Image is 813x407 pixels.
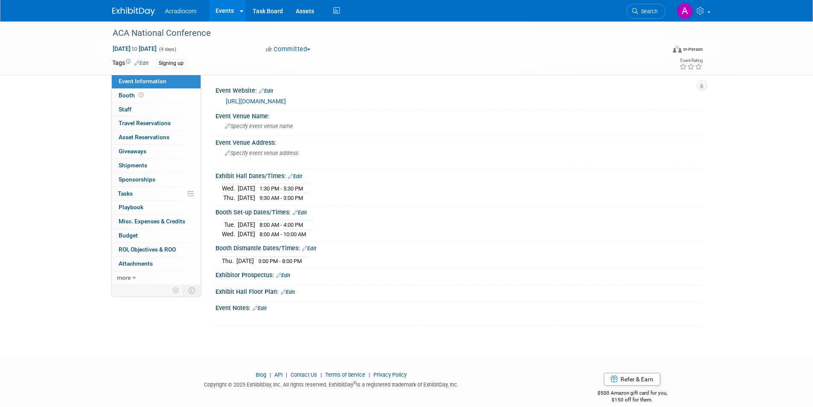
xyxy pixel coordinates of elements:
a: Staff [112,103,201,117]
td: [DATE] [238,229,255,238]
div: Exhibit Hall Dates/Times: [216,170,701,181]
span: Shipments [119,162,147,169]
span: Booth [119,92,145,99]
span: to [131,45,139,52]
a: Sponsorships [112,173,201,187]
span: Playbook [119,204,143,211]
span: 9:30 AM - 3:00 PM [259,195,303,201]
span: Budget [119,232,138,239]
span: | [367,372,372,378]
span: 8:00 AM - 4:00 PM [259,222,303,228]
div: $500 Amazon gift card for you, [563,384,701,404]
div: Event Venue Name: [216,110,701,120]
div: Copyright © 2025 ExhibitDay, Inc. All rights reserved. ExhibitDay is a registered trademark of Ex... [112,379,551,389]
a: Playbook [112,201,201,214]
span: Travel Reservations [119,120,171,126]
a: more [112,271,201,285]
span: (4 days) [158,47,176,52]
a: Booth [112,89,201,102]
a: Edit [288,173,302,179]
td: Toggle Event Tabs [183,285,201,296]
td: Thu. [222,193,238,202]
td: Wed. [222,184,238,193]
td: [DATE] [238,193,255,202]
div: Event Format [615,44,703,57]
span: more [117,274,131,281]
span: Misc. Expenses & Credits [119,218,185,225]
span: Staff [119,106,131,113]
a: Event Information [112,75,201,88]
span: 3:00 PM - 8:00 PM [258,258,302,264]
div: $150 off for them. [563,396,701,404]
span: | [318,372,324,378]
a: Edit [293,210,307,216]
a: [URL][DOMAIN_NAME] [226,98,286,105]
img: Format-Inperson.png [673,46,682,53]
span: Tasks [118,190,133,197]
div: Exhibitor Prospectus: [216,269,701,280]
a: Asset Reservations [112,131,201,144]
span: Event Information [119,78,166,85]
a: Attachments [112,257,201,271]
span: Booth not reserved yet [137,92,145,98]
a: API [274,372,283,378]
span: Specify event venue name [225,123,293,129]
td: [DATE] [236,256,254,265]
div: Exhibit Hall Floor Plan: [216,285,701,296]
span: 8:00 AM - 10:00 AM [259,231,306,237]
span: | [268,372,273,378]
div: Event Venue Address: [216,136,701,147]
a: Edit [134,60,149,66]
span: Giveaways [119,148,146,155]
a: Budget [112,229,201,243]
div: Event Notes: [216,302,701,313]
a: Tasks [112,187,201,201]
span: Sponsorships [119,176,155,183]
div: Booth Dismantle Dates/Times: [216,242,701,253]
a: ROI, Objectives & ROO [112,243,201,257]
div: Event Website: [216,84,701,95]
td: Tue. [222,220,238,230]
span: Acradiocom [165,8,197,15]
a: Contact Us [291,372,317,378]
span: ROI, Objectives & ROO [119,246,176,253]
a: Misc. Expenses & Credits [112,215,201,228]
a: Refer & Earn [604,373,660,386]
sup: ® [353,381,356,385]
div: ACA National Conference [110,26,653,41]
td: [DATE] [238,220,255,230]
a: Privacy Policy [373,372,407,378]
span: 1:30 PM - 5:30 PM [259,185,303,192]
span: [DATE] [DATE] [112,45,157,53]
span: | [284,372,289,378]
td: [DATE] [238,184,255,193]
td: Tags [112,59,149,68]
span: Asset Reservations [119,134,169,141]
td: Thu. [222,256,236,265]
img: Amanda Nazarko [677,3,693,19]
td: Personalize Event Tab Strip [169,285,184,296]
a: Terms of Service [325,372,365,378]
a: Shipments [112,159,201,173]
a: Travel Reservations [112,117,201,130]
a: Edit [276,272,290,278]
button: Committed [263,45,314,54]
span: Attachments [119,260,153,267]
a: Edit [259,88,273,94]
a: Edit [302,246,316,252]
div: Signing up [156,59,186,68]
td: Wed. [222,229,238,238]
div: Booth Set-up Dates/Times: [216,206,701,217]
a: Blog [256,372,266,378]
img: ExhibitDay [112,7,155,16]
a: Edit [253,305,267,311]
a: Giveaways [112,145,201,158]
a: Edit [281,289,295,295]
a: Search [627,4,666,19]
div: Event Rating [679,59,702,63]
span: Specify event venue address [225,150,298,156]
div: In-Person [683,46,703,53]
span: Search [638,8,658,15]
